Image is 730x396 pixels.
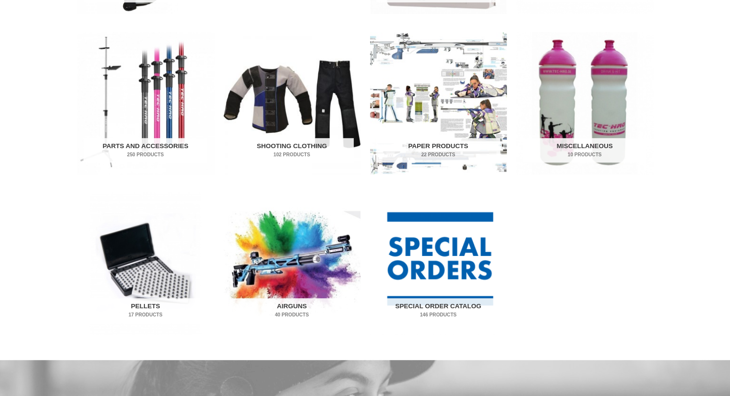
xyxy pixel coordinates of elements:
[84,298,207,323] h2: Pellets
[230,298,354,323] h2: Airguns
[84,311,207,318] mark: 17 Products
[376,311,500,318] mark: 146 Products
[230,311,354,318] mark: 40 Products
[224,32,360,175] a: Visit product category Shooting Clothing
[77,192,214,335] img: Pellets
[84,151,207,158] mark: 250 Products
[224,192,360,335] a: Visit product category Airguns
[77,32,214,175] a: Visit product category Parts and Accessories
[370,32,507,175] a: Visit product category Paper Products
[84,138,207,163] h2: Parts and Accessories
[77,192,214,335] a: Visit product category Pellets
[376,138,500,163] h2: Paper Products
[516,32,653,175] img: Miscellaneous
[516,32,653,175] a: Visit product category Miscellaneous
[523,151,646,158] mark: 10 Products
[77,32,214,175] img: Parts and Accessories
[376,298,500,323] h2: Special Order Catalog
[370,192,507,335] img: Special Order Catalog
[523,138,646,163] h2: Miscellaneous
[224,32,360,175] img: Shooting Clothing
[230,138,354,163] h2: Shooting Clothing
[224,192,360,335] img: Airguns
[370,192,507,335] a: Visit product category Special Order Catalog
[370,32,507,175] img: Paper Products
[230,151,354,158] mark: 102 Products
[376,151,500,158] mark: 22 Products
